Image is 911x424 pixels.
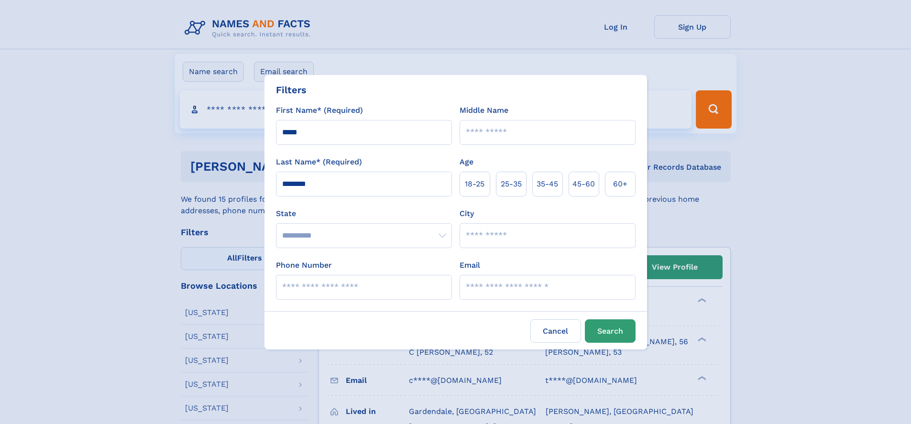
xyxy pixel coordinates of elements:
[276,105,363,116] label: First Name* (Required)
[465,178,484,190] span: 18‑25
[460,208,474,219] label: City
[572,178,595,190] span: 45‑60
[613,178,627,190] span: 60+
[276,156,362,168] label: Last Name* (Required)
[276,83,307,97] div: Filters
[537,178,558,190] span: 35‑45
[460,105,508,116] label: Middle Name
[460,260,480,271] label: Email
[530,319,581,343] label: Cancel
[460,156,473,168] label: Age
[276,208,452,219] label: State
[501,178,522,190] span: 25‑35
[276,260,332,271] label: Phone Number
[585,319,636,343] button: Search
